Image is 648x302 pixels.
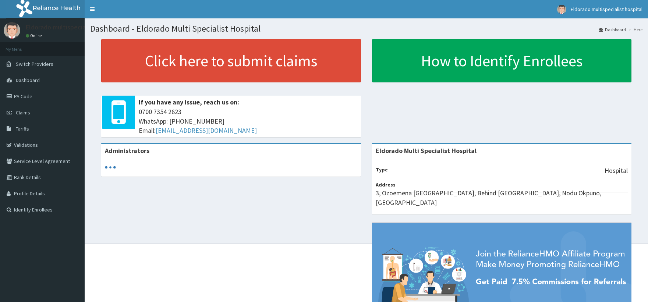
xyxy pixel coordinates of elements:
[376,181,396,188] b: Address
[139,107,357,135] span: 0700 7354 2623 WhatsApp: [PHONE_NUMBER] Email:
[376,166,388,173] b: Type
[16,77,40,84] span: Dashboard
[4,22,20,39] img: User Image
[627,26,642,33] li: Here
[90,24,642,33] h1: Dashboard - Eldorado Multi Specialist Hospital
[101,39,361,82] a: Click here to submit claims
[156,126,257,135] a: [EMAIL_ADDRESS][DOMAIN_NAME]
[139,98,239,106] b: If you have any issue, reach us on:
[372,39,632,82] a: How to Identify Enrollees
[557,5,566,14] img: User Image
[376,188,628,207] p: 3, Ozoemena [GEOGRAPHIC_DATA], Behind [GEOGRAPHIC_DATA], Nodu Okpuno, [GEOGRAPHIC_DATA]
[16,61,53,67] span: Switch Providers
[16,125,29,132] span: Tariffs
[376,146,477,155] strong: Eldorado Multi Specialist Hospital
[16,109,30,116] span: Claims
[605,166,628,175] p: Hospital
[26,24,120,31] p: Eldorado multispecialist hospital
[105,162,116,173] svg: audio-loading
[599,26,626,33] a: Dashboard
[571,6,642,13] span: Eldorado multispecialist hospital
[105,146,149,155] b: Administrators
[26,33,43,38] a: Online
